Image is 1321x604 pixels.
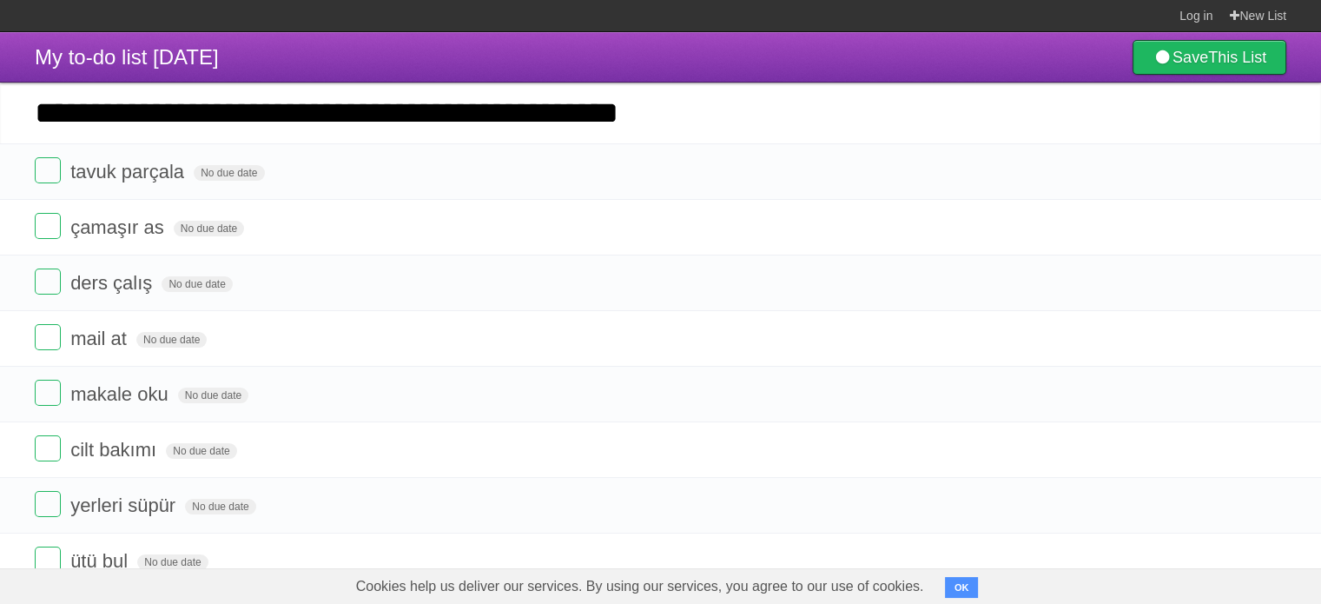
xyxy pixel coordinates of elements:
span: My to-do list [DATE] [35,45,219,69]
span: No due date [162,276,232,292]
span: No due date [178,388,248,403]
span: No due date [194,165,264,181]
span: No due date [174,221,244,236]
span: yerleri süpür [70,494,180,516]
span: Cookies help us deliver our services. By using our services, you agree to our use of cookies. [339,569,941,604]
span: No due date [185,499,255,514]
label: Done [35,157,61,183]
label: Done [35,324,61,350]
span: ütü bul [70,550,132,572]
label: Done [35,547,61,573]
label: Done [35,491,61,517]
span: No due date [137,554,208,570]
span: makale oku [70,383,173,405]
span: çamaşır as [70,216,168,238]
a: SaveThis List [1133,40,1286,75]
b: This List [1208,49,1266,66]
button: OK [945,577,979,598]
span: cilt bakımı [70,439,161,461]
label: Done [35,435,61,461]
span: mail at [70,328,131,349]
span: No due date [136,332,207,348]
label: Done [35,213,61,239]
span: ders çalış [70,272,156,294]
span: tavuk parçala [70,161,188,183]
span: No due date [166,443,236,459]
label: Done [35,269,61,295]
label: Done [35,380,61,406]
